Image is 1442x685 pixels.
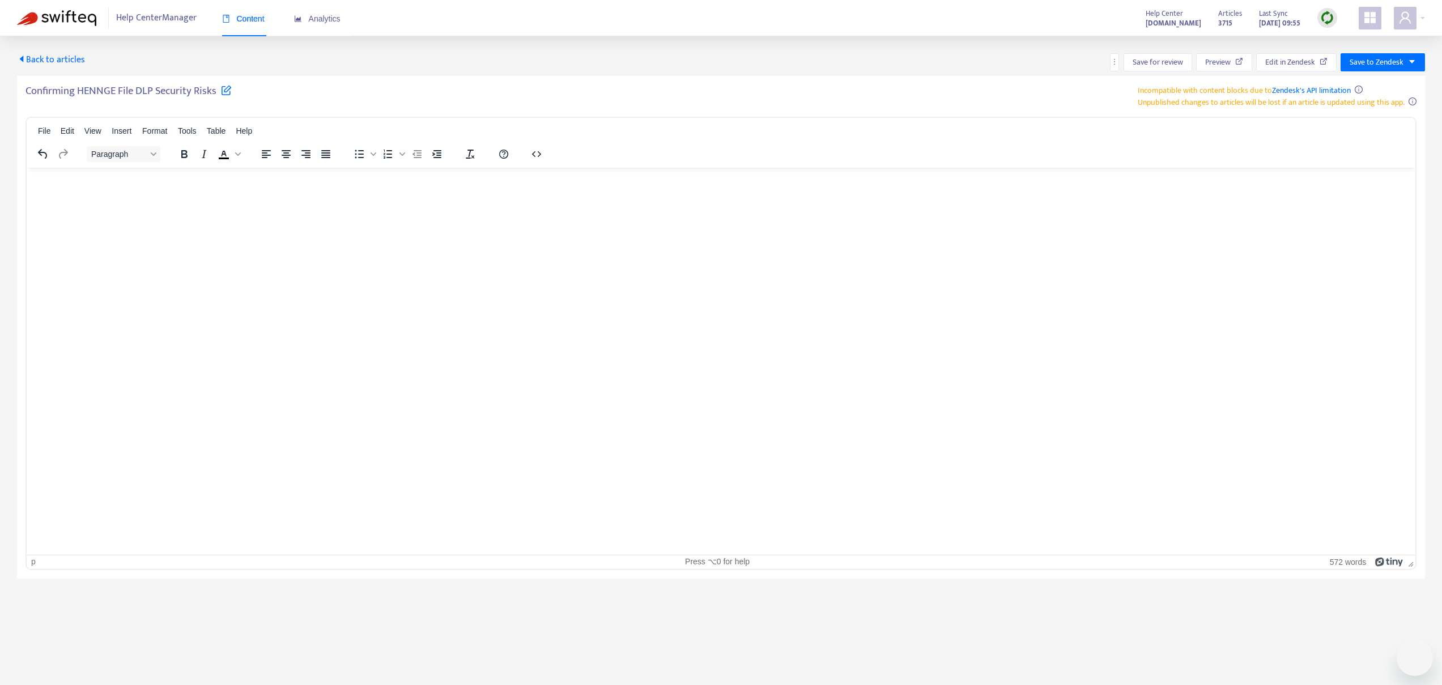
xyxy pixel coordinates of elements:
[84,126,101,135] span: View
[461,146,480,162] button: Clear formatting
[277,146,296,162] button: Align center
[222,15,230,23] span: book
[1403,555,1415,569] div: Press the Up and Down arrow keys to resize the editor.
[1265,56,1315,69] span: Edit in Zendesk
[1341,53,1425,71] button: Save to Zendeskcaret-down
[17,10,96,26] img: Swifteq
[61,126,74,135] span: Edit
[1138,96,1405,109] span: Unpublished changes to articles will be lost if an article is updated using this app.
[1397,640,1433,676] iframe: Button to launch messaging window, 1 unread message
[17,54,26,63] span: caret-left
[1138,84,1351,97] span: Incompatible with content blocks due to
[142,126,167,135] span: Format
[296,146,316,162] button: Align right
[178,126,197,135] span: Tools
[214,146,243,162] div: Text color Black
[1409,97,1417,105] span: info-circle
[116,7,197,29] span: Help Center Manager
[27,168,1415,555] iframe: Rich Text Area
[407,146,427,162] button: Decrease indent
[1259,7,1288,20] span: Last Sync
[1320,11,1334,25] img: sync.dc5367851b00ba804db3.png
[378,146,407,162] div: Numbered list
[1205,56,1231,69] span: Preview
[1146,7,1183,20] span: Help Center
[33,146,53,162] button: Undo
[316,146,335,162] button: Justify
[1350,56,1403,69] span: Save to Zendesk
[1133,56,1183,69] span: Save for review
[1259,17,1300,29] strong: [DATE] 09:55
[222,14,265,23] span: Content
[175,146,194,162] button: Bold
[31,557,36,567] div: p
[1218,7,1242,20] span: Articles
[294,15,302,23] span: area-chart
[1355,86,1363,93] span: info-circle
[1272,84,1351,97] a: Zendesk's API limitation
[1256,53,1337,71] button: Edit in Zendesk
[350,146,378,162] div: Bullet list
[1146,16,1201,29] a: [DOMAIN_NAME]
[91,150,147,159] span: Paragraph
[112,126,131,135] span: Insert
[53,146,73,162] button: Redo
[494,146,513,162] button: Help
[1413,637,1435,649] iframe: Number of unread messages
[427,146,446,162] button: Increase indent
[1398,11,1412,24] span: user
[488,557,946,567] div: Press ⌥0 for help
[1363,11,1377,24] span: appstore
[1146,17,1201,29] strong: [DOMAIN_NAME]
[25,84,232,104] h5: Confirming HENNGE File DLP Security Risks
[1330,557,1367,567] button: 572 words
[294,14,341,23] span: Analytics
[17,52,85,67] span: Back to articles
[87,146,160,162] button: Block Paragraph
[207,126,226,135] span: Table
[236,126,252,135] span: Help
[1111,58,1118,66] span: more
[194,146,214,162] button: Italic
[1218,17,1232,29] strong: 3715
[1110,53,1119,71] button: more
[1124,53,1192,71] button: Save for review
[1196,53,1252,71] button: Preview
[257,146,276,162] button: Align left
[38,126,51,135] span: File
[1375,557,1403,566] a: Powered by Tiny
[1408,58,1416,66] span: caret-down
